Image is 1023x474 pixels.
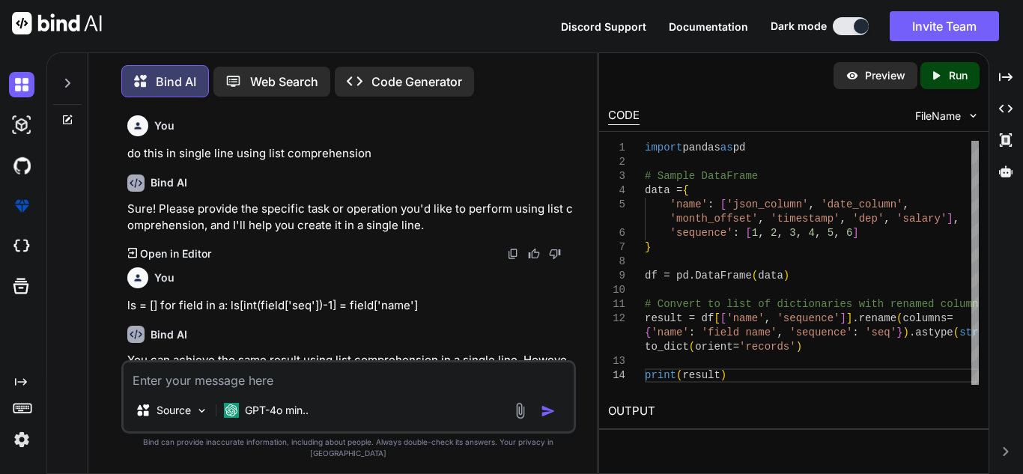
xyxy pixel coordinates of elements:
[645,142,682,154] span: import
[669,20,748,33] span: Documentation
[726,312,764,324] span: 'name'
[127,352,573,403] p: You can achieve the same result using list comprehension in a single line. However, since you're ...
[645,326,651,338] span: {
[507,248,519,260] img: copy
[608,169,625,183] div: 3
[608,354,625,368] div: 13
[689,341,695,353] span: (
[154,270,174,285] h6: You
[828,227,834,239] span: 5
[651,326,688,338] span: 'name'
[739,341,796,353] span: 'records'
[903,312,953,324] span: columns=
[852,326,858,338] span: :
[157,403,191,418] p: Source
[682,369,720,381] span: result
[846,227,852,239] span: 6
[771,227,777,239] span: 2
[561,19,646,34] button: Discord Support
[151,327,187,342] h6: Bind AI
[903,326,909,338] span: )
[645,298,959,310] span: # Convert to list of dictionaries with renamed col
[884,213,890,225] span: ,
[127,201,573,234] p: Sure! Please provide the specific task or operation you'd like to perform using list comprehensio...
[154,118,174,133] h6: You
[789,326,852,338] span: 'sequence'
[815,227,821,239] span: ,
[670,213,759,225] span: 'month_offset'
[720,369,726,381] span: )
[777,326,783,338] span: ,
[195,404,208,417] img: Pick Models
[752,270,758,282] span: (
[733,142,746,154] span: pd
[745,227,751,239] span: [
[608,183,625,198] div: 4
[608,141,625,155] div: 1
[645,184,682,196] span: data =
[726,198,808,210] span: 'json_column'
[645,369,676,381] span: print
[947,213,953,225] span: ]
[608,283,625,297] div: 10
[783,270,789,282] span: )
[645,270,752,282] span: df = pd.DataFrame
[967,109,980,122] img: chevron down
[846,69,859,82] img: preview
[846,312,852,324] span: ]
[645,241,651,253] span: }
[896,213,947,225] span: 'salary'
[953,326,959,338] span: (
[224,403,239,418] img: GPT-4o mini
[608,255,625,269] div: 8
[865,68,905,83] p: Preview
[765,312,771,324] span: ,
[245,403,309,418] p: GPT-4o min..
[752,227,758,239] span: 1
[9,234,34,259] img: cloudideIcon
[682,142,720,154] span: pandas
[9,427,34,452] img: settings
[371,73,462,91] p: Code Generator
[608,226,625,240] div: 6
[127,297,573,315] p: ls = [] for field in a: ls[int(field['seq'])-1] = field['name']
[777,227,783,239] span: ,
[599,394,989,429] h2: OUTPUT
[821,198,902,210] span: 'date_column'
[809,227,815,239] span: 4
[808,198,814,210] span: ,
[865,326,896,338] span: 'seq'
[758,213,764,225] span: ,
[896,312,902,324] span: (
[608,107,640,125] div: CODE
[608,368,625,383] div: 14
[9,112,34,138] img: darkAi-studio
[733,227,739,239] span: :
[708,198,714,210] span: :
[645,312,714,324] span: result = df
[890,11,999,41] button: Invite Team
[9,153,34,178] img: githubDark
[852,312,896,324] span: .rename
[561,20,646,33] span: Discord Support
[121,437,576,459] p: Bind can provide inaccurate information, including about people. Always double-check its answers....
[9,193,34,219] img: premium
[789,227,795,239] span: 3
[528,248,540,260] img: like
[840,213,846,225] span: ,
[608,297,625,312] div: 11
[127,145,573,162] p: do this in single line using list comprehension
[682,184,688,196] span: {
[9,72,34,97] img: darkChat
[608,155,625,169] div: 2
[953,213,959,225] span: ,
[695,341,739,353] span: orient=
[852,227,858,239] span: ]
[689,326,695,338] span: :
[608,312,625,326] div: 12
[903,198,909,210] span: ,
[549,248,561,260] img: dislike
[720,142,733,154] span: as
[959,326,978,338] span: str
[714,312,720,324] span: [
